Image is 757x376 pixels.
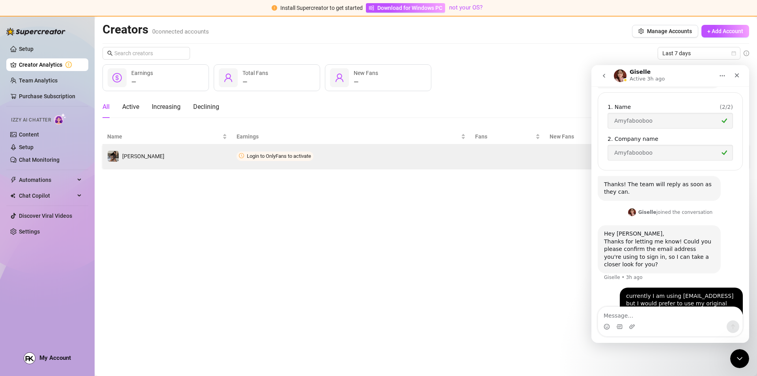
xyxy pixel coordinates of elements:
[131,77,153,87] div: —
[272,5,277,11] span: exclamation-circle
[19,131,39,138] a: Content
[131,70,153,76] span: Earnings
[19,77,58,84] a: Team Analytics
[475,132,534,141] span: Fans
[19,213,72,219] a: Discover Viral Videos
[103,22,209,37] h2: Creators
[449,4,483,11] a: not your OS?
[19,46,34,52] a: Setup
[731,51,736,56] span: calendar
[122,102,139,112] div: Active
[19,189,75,202] span: Chat Copilot
[6,28,65,36] img: logo-BBDzfeDw.svg
[247,153,311,159] span: Login to OnlyFans to activate
[591,65,749,343] iframe: Intercom live chat
[24,353,35,364] img: ACg8ocI4wcWbEPaIZqVjOCYQpMB5xcTI1GNWF5RNkWm7145Z3CqEX4Gu=s96-c
[662,47,736,59] span: Last 7 days
[369,5,374,11] span: windows
[193,102,219,112] div: Declining
[19,157,60,163] a: Chat Monitoring
[152,102,181,112] div: Increasing
[707,28,743,34] span: + Add Account
[19,93,75,99] a: Purchase Subscription
[122,153,164,159] span: [PERSON_NAME]
[377,4,442,12] span: Download for Windows PC
[19,58,82,71] a: Creator Analytics exclamation-circle
[545,129,652,144] th: New Fans
[103,102,110,112] div: All
[11,116,51,124] span: Izzy AI Chatter
[107,132,221,141] span: Name
[354,70,378,76] span: New Fans
[224,73,233,82] span: user
[107,51,113,56] span: search
[103,129,232,144] th: Name
[112,73,122,82] span: dollar-circle
[335,73,344,82] span: user
[744,51,749,56] span: info-circle
[108,151,119,162] img: Amelia
[354,77,378,87] div: —
[19,174,75,186] span: Automations
[470,129,545,144] th: Fans
[638,28,644,34] span: setting
[280,5,363,11] span: Install Supercreator to get started
[10,193,15,198] img: Chat Copilot
[232,129,470,144] th: Earnings
[54,113,66,125] img: AI Chatter
[10,177,17,183] span: thunderbolt
[242,77,268,87] div: —
[701,25,749,37] button: + Add Account
[730,349,749,368] iframe: Intercom live chat
[19,228,40,235] a: Settings
[19,144,34,150] a: Setup
[366,3,445,13] a: Download for Windows PC
[550,132,641,141] span: New Fans
[114,49,179,58] input: Search creators
[39,354,71,361] span: My Account
[237,132,459,141] span: Earnings
[152,28,209,35] span: 0 connected accounts
[632,25,698,37] button: Manage Accounts
[239,153,244,158] span: clock-circle
[647,28,692,34] span: Manage Accounts
[242,70,268,76] span: Total Fans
